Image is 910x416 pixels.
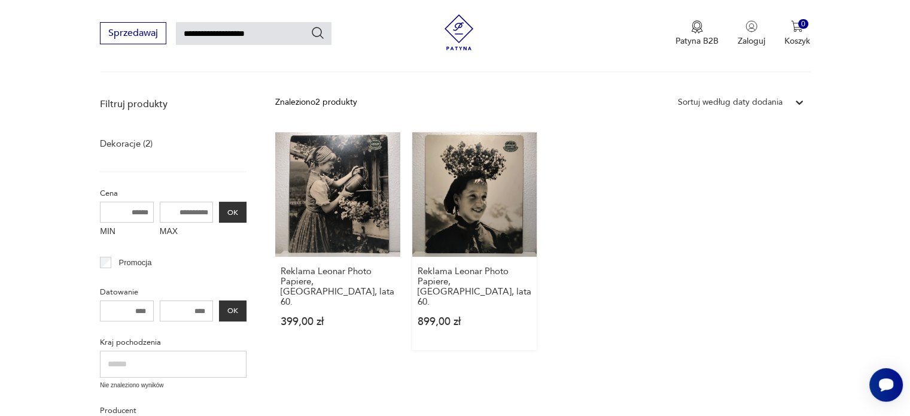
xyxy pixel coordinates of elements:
button: Szukaj [311,26,325,40]
label: MAX [160,223,214,242]
a: Dekoracje (2) [100,135,153,152]
p: Kraj pochodzenia [100,336,246,349]
p: 899,00 zł [418,317,531,327]
img: Ikona koszyka [791,20,803,32]
img: Ikonka użytkownika [745,20,757,32]
a: Ikona medaluPatyna B2B [675,20,719,47]
p: 399,00 zł [281,317,394,327]
a: Reklama Leonar Photo Papiere, Niemcy, lata 60.Reklama Leonar Photo Papiere, [GEOGRAPHIC_DATA], la... [275,132,400,350]
p: Filtruj produkty [100,98,246,111]
p: Zaloguj [738,35,765,47]
iframe: Smartsupp widget button [869,368,903,402]
p: Koszyk [784,35,810,47]
div: Znaleziono 2 produkty [275,96,357,109]
div: Sortuj według daty dodania [678,96,783,109]
p: Datowanie [100,286,246,299]
a: Reklama Leonar Photo Papiere, Niemcy, lata 60.Reklama Leonar Photo Papiere, [GEOGRAPHIC_DATA], la... [412,132,537,350]
div: 0 [798,19,808,29]
button: OK [219,300,246,321]
label: MIN [100,223,154,242]
img: Ikona medalu [691,20,703,34]
p: Promocja [119,256,152,269]
p: Cena [100,187,246,200]
a: Sprzedawaj [100,30,166,38]
h3: Reklama Leonar Photo Papiere, [GEOGRAPHIC_DATA], lata 60. [281,266,394,307]
h3: Reklama Leonar Photo Papiere, [GEOGRAPHIC_DATA], lata 60. [418,266,531,307]
button: Zaloguj [738,20,765,47]
button: Sprzedawaj [100,22,166,44]
p: Nie znaleziono wyników [100,381,246,390]
button: OK [219,202,246,223]
button: Patyna B2B [675,20,719,47]
button: 0Koszyk [784,20,810,47]
p: Patyna B2B [675,35,719,47]
img: Patyna - sklep z meblami i dekoracjami vintage [441,14,477,50]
